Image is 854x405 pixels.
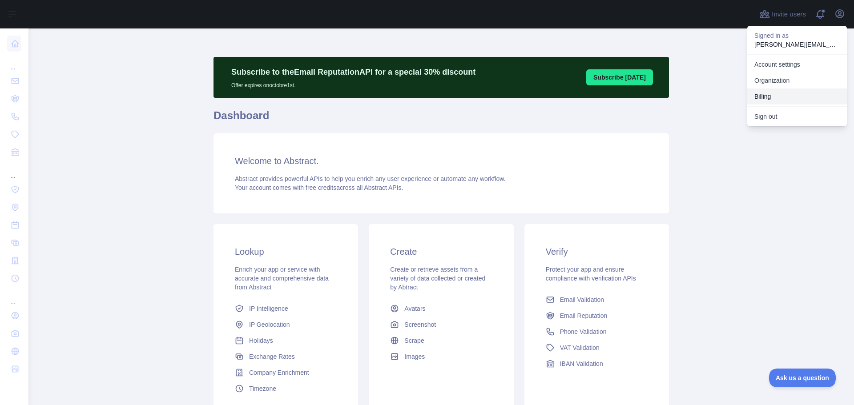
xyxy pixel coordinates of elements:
[387,317,495,333] a: Screenshot
[7,288,21,306] div: ...
[542,356,651,372] a: IBAN Validation
[235,245,337,258] h3: Lookup
[747,72,847,88] a: Organization
[772,9,806,20] span: Invite users
[231,365,340,381] a: Company Enrichment
[542,340,651,356] a: VAT Validation
[586,69,653,85] button: Subscribe [DATE]
[560,311,608,320] span: Email Reputation
[7,162,21,180] div: ...
[249,320,290,329] span: IP Geolocation
[404,320,436,329] span: Screenshot
[235,175,506,182] span: Abstract provides powerful APIs to help you enrich any user experience or automate any workflow.
[560,327,607,336] span: Phone Validation
[231,66,475,78] p: Subscribe to the Email Reputation API for a special 30 % discount
[404,304,425,313] span: Avatars
[213,108,669,130] h1: Dashboard
[404,336,424,345] span: Scrape
[249,368,309,377] span: Company Enrichment
[560,343,600,352] span: VAT Validation
[542,324,651,340] a: Phone Validation
[542,292,651,308] a: Email Validation
[231,381,340,397] a: Timezone
[404,352,425,361] span: Images
[231,78,475,89] p: Offer expires on octobre 1st.
[231,301,340,317] a: IP Intelligence
[249,352,295,361] span: Exchange Rates
[249,384,276,393] span: Timezone
[769,369,836,387] iframe: Toggle Customer Support
[7,53,21,71] div: ...
[546,245,648,258] h3: Verify
[560,295,604,304] span: Email Validation
[757,7,808,21] button: Invite users
[546,266,636,282] span: Protect your app and ensure compliance with verification APIs
[249,304,288,313] span: IP Intelligence
[231,349,340,365] a: Exchange Rates
[747,88,847,104] button: Billing
[387,333,495,349] a: Scrape
[754,31,840,40] p: Signed in as
[235,155,648,167] h3: Welcome to Abstract.
[390,266,485,291] span: Create or retrieve assets from a variety of data collected or created by Abtract
[387,301,495,317] a: Avatars
[542,308,651,324] a: Email Reputation
[231,333,340,349] a: Holidays
[390,245,492,258] h3: Create
[560,359,603,368] span: IBAN Validation
[231,317,340,333] a: IP Geolocation
[747,108,847,124] button: Sign out
[747,56,847,72] a: Account settings
[235,266,329,291] span: Enrich your app or service with accurate and comprehensive data from Abstract
[306,184,336,191] span: free credits
[235,184,403,191] span: Your account comes with across all Abstract APIs.
[754,40,840,49] p: [PERSON_NAME][EMAIL_ADDRESS][DOMAIN_NAME]
[387,349,495,365] a: Images
[249,336,273,345] span: Holidays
